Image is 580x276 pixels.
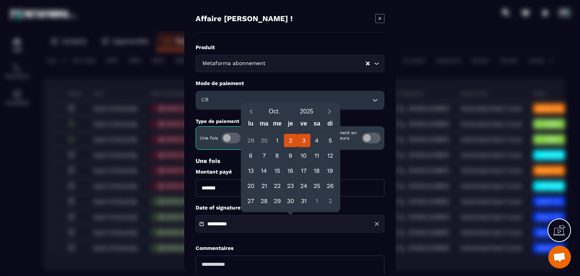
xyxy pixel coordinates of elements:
[324,194,337,208] div: 2
[324,149,337,162] div: 12
[297,164,310,177] div: 17
[329,130,358,146] p: Paiement en plusieurs fois
[366,60,370,66] button: Clear Selected
[244,118,337,208] div: Calendar wrapper
[244,179,258,192] div: 20
[271,118,284,132] div: me
[196,204,384,211] label: Date of signature
[271,149,284,162] div: 8
[284,118,297,132] div: je
[297,149,310,162] div: 10
[196,44,384,51] label: Produit
[201,59,267,68] span: Metaforma abonnement
[244,118,258,132] div: lu
[297,118,310,132] div: ve
[310,179,324,192] div: 25
[196,118,239,124] label: Type de paiement
[297,194,310,208] div: 31
[196,80,384,87] label: Mode de paiement
[244,134,258,147] div: 29
[258,164,271,177] div: 14
[310,118,324,132] div: sa
[284,194,297,208] div: 30
[271,179,284,192] div: 22
[297,134,310,147] div: 3
[244,107,258,117] button: Previous month
[271,134,284,147] div: 1
[196,168,384,175] label: Montant payé
[324,118,337,132] div: di
[258,194,271,208] div: 28
[244,149,258,162] div: 6
[200,135,218,141] p: Une fois
[548,246,571,268] div: Ouvrir le chat
[324,164,337,177] div: 19
[284,134,297,147] div: 2
[258,179,271,192] div: 21
[297,179,310,192] div: 24
[290,105,323,118] button: Open years overlay
[267,59,365,68] input: Search for option
[323,107,337,117] button: Next month
[244,164,258,177] div: 13
[258,134,271,147] div: 30
[244,134,337,208] div: Calendar days
[196,157,384,164] p: Une fois
[196,245,233,252] label: Commentaires
[284,149,297,162] div: 9
[258,118,271,132] div: ma
[196,55,384,72] div: Search for option
[324,134,337,147] div: 5
[258,105,291,118] button: Open months overlay
[310,194,324,208] div: 1
[310,164,324,177] div: 18
[271,164,284,177] div: 15
[258,149,271,162] div: 7
[284,164,297,177] div: 16
[196,14,293,25] h4: Affaire [PERSON_NAME] !
[324,179,337,192] div: 26
[310,134,324,147] div: 4
[284,179,297,192] div: 23
[271,194,284,208] div: 29
[310,149,324,162] div: 11
[244,194,258,208] div: 27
